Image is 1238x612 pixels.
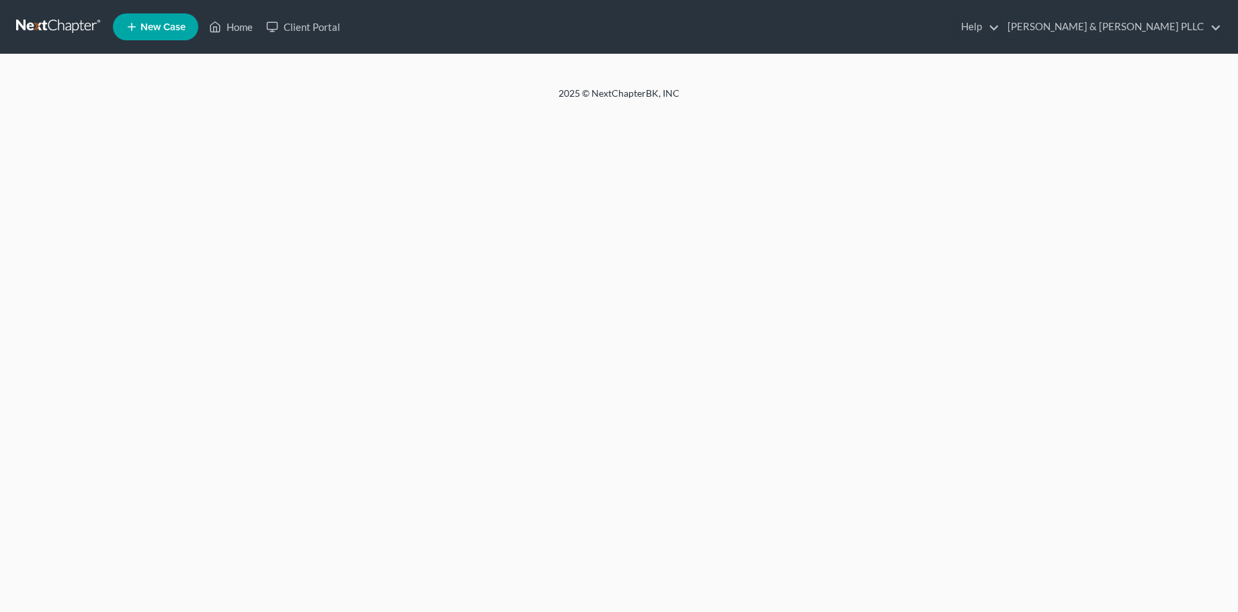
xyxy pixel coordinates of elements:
a: [PERSON_NAME] & [PERSON_NAME] PLLC [1001,15,1221,39]
a: Home [202,15,259,39]
a: Help [954,15,999,39]
new-legal-case-button: New Case [113,13,198,40]
a: Client Portal [259,15,347,39]
div: 2025 © NextChapterBK, INC [236,87,1002,111]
